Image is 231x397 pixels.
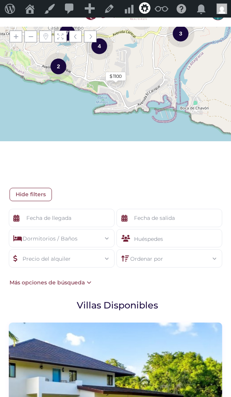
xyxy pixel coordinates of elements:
div: Cargando mapas [58,50,173,90]
div: Más opciones de búsqueda [8,278,91,287]
div: Dormitorios / Baños [15,229,108,243]
span: Hide filters [10,188,52,201]
div: Huéspedes [116,229,222,247]
div: 2 [45,52,72,81]
div: Precio del alquiler [15,250,108,263]
input: Fecha de salida [116,209,222,227]
div: $ 1100 [110,73,122,80]
h1: Villas Disponibles [10,299,225,311]
input: Fecha de llegada [9,209,115,227]
div: Ordenar por [123,250,216,263]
